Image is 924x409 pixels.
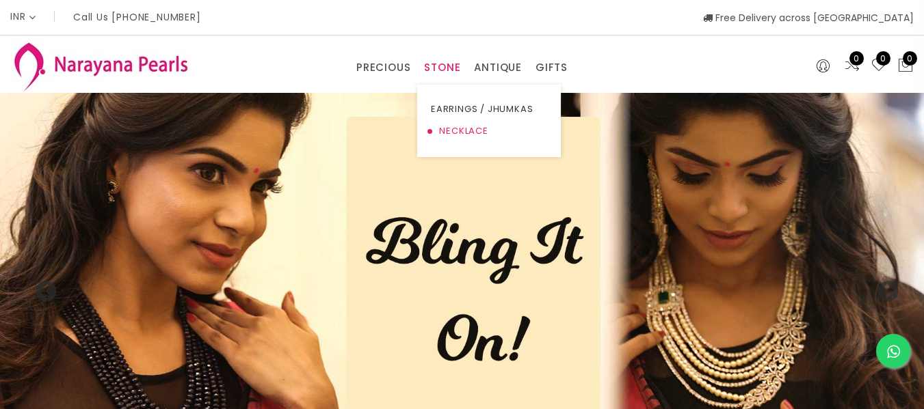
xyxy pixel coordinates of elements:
[474,57,522,78] a: ANTIQUE
[876,51,890,66] span: 0
[536,57,568,78] a: GIFTS
[703,11,914,25] span: Free Delivery across [GEOGRAPHIC_DATA]
[34,281,48,294] button: Previous
[356,57,410,78] a: PRECIOUS
[844,57,860,75] a: 0
[871,57,887,75] a: 0
[849,51,864,66] span: 0
[431,120,547,142] a: NECKLACE
[431,98,547,120] a: EARRINGS / JHUMKAS
[424,57,460,78] a: STONE
[73,12,201,22] p: Call Us [PHONE_NUMBER]
[876,281,890,294] button: Next
[903,51,917,66] span: 0
[897,57,914,75] button: 0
